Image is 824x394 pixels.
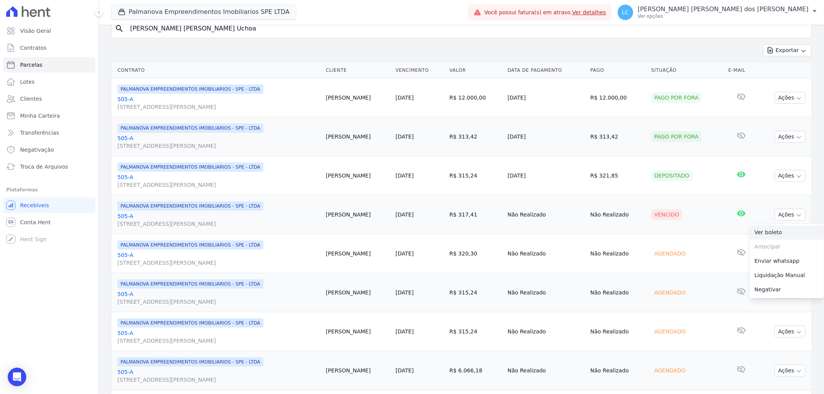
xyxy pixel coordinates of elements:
th: Valor [446,63,504,78]
span: [STREET_ADDRESS][PERSON_NAME] [117,181,319,189]
button: Ações [775,131,805,143]
span: [STREET_ADDRESS][PERSON_NAME] [117,298,319,306]
td: [PERSON_NAME] [323,234,392,273]
span: PALMANOVA EMPREENDIMENTOS IMOBILIARIOS - SPE - LTDA [117,162,263,172]
td: [DATE] [505,117,587,156]
a: [DATE] [396,367,414,374]
button: Ações [775,92,805,104]
th: Contrato [111,63,323,78]
div: Pago por fora [651,131,702,142]
span: PALMANOVA EMPREENDIMENTOS IMOBILIARIOS - SPE - LTDA [117,123,263,133]
span: Troca de Arquivos [20,163,68,171]
td: R$ 315,24 [446,312,504,351]
td: R$ 313,42 [587,117,648,156]
button: LC [PERSON_NAME] [PERSON_NAME] dos [PERSON_NAME] Ver opções [612,2,824,23]
a: 505-A[STREET_ADDRESS][PERSON_NAME] [117,134,319,150]
td: Não Realizado [505,234,587,273]
i: search [115,24,124,33]
span: [STREET_ADDRESS][PERSON_NAME] [117,376,319,384]
td: Não Realizado [505,312,587,351]
button: Ações [775,209,805,221]
span: Lotes [20,78,35,86]
td: R$ 315,24 [446,273,504,312]
a: Negativar [750,282,824,297]
td: Não Realizado [505,351,587,390]
th: E-mail [725,63,757,78]
td: [PERSON_NAME] [323,312,392,351]
a: [DATE] [396,95,414,101]
td: [PERSON_NAME] [323,78,392,117]
span: Transferências [20,129,59,137]
a: Liquidação Manual [750,268,824,282]
td: R$ 320,30 [446,234,504,273]
td: Não Realizado [587,234,648,273]
td: [PERSON_NAME] [323,351,392,390]
a: Negativação [3,142,95,157]
a: 505-A[STREET_ADDRESS][PERSON_NAME] [117,95,319,111]
td: [DATE] [505,156,587,195]
div: Open Intercom Messenger [8,368,26,386]
span: Contratos [20,44,46,52]
button: Ações [775,365,805,377]
span: PALMANOVA EMPREENDIMENTOS IMOBILIARIOS - SPE - LTDA [117,85,263,94]
input: Buscar por nome do lote ou do cliente [126,21,808,36]
span: PALMANOVA EMPREENDIMENTOS IMOBILIARIOS - SPE - LTDA [117,279,263,289]
td: R$ 315,24 [446,156,504,195]
span: [STREET_ADDRESS][PERSON_NAME] [117,103,319,111]
div: Agendado [651,326,689,337]
td: R$ 317,41 [446,195,504,234]
span: Visão Geral [20,27,51,35]
td: [PERSON_NAME] [323,273,392,312]
td: Não Realizado [587,351,648,390]
span: Recebíveis [20,201,49,209]
button: Ações [775,326,805,338]
td: [PERSON_NAME] [323,195,392,234]
a: Conta Hent [3,215,95,230]
span: Clientes [20,95,42,103]
a: Parcelas [3,57,95,73]
span: LC [622,10,629,15]
td: [PERSON_NAME] [323,117,392,156]
a: Contratos [3,40,95,56]
button: Ações [775,170,805,182]
a: Enviar whatsapp [750,254,824,268]
a: Clientes [3,91,95,107]
td: Não Realizado [505,195,587,234]
a: 505-A[STREET_ADDRESS][PERSON_NAME] [117,368,319,384]
span: Parcelas [20,61,42,69]
a: Transferências [3,125,95,140]
button: Palmanova Empreendimentos Imobiliarios SPE LTDA [111,5,296,19]
td: R$ 321,85 [587,156,648,195]
a: 505-A[STREET_ADDRESS][PERSON_NAME] [117,329,319,345]
td: R$ 313,42 [446,117,504,156]
a: [DATE] [396,172,414,179]
span: Minha Carteira [20,112,60,120]
button: Exportar [763,44,812,56]
a: Ver boleto [750,225,824,240]
a: Minha Carteira [3,108,95,123]
span: [STREET_ADDRESS][PERSON_NAME] [117,259,319,267]
td: R$ 12.000,00 [446,78,504,117]
a: 505-A[STREET_ADDRESS][PERSON_NAME] [117,251,319,267]
td: Não Realizado [587,312,648,351]
td: [DATE] [505,78,587,117]
th: Data de Pagamento [505,63,587,78]
div: Depositado [651,170,693,181]
div: Plataformas [6,185,92,194]
a: Troca de Arquivos [3,159,95,174]
th: Situação [648,63,725,78]
a: 505-A[STREET_ADDRESS][PERSON_NAME] [117,212,319,228]
td: Não Realizado [587,195,648,234]
span: PALMANOVA EMPREENDIMENTOS IMOBILIARIOS - SPE - LTDA [117,318,263,328]
span: [STREET_ADDRESS][PERSON_NAME] [117,337,319,345]
td: R$ 6.066,18 [446,351,504,390]
span: Antecipar [750,240,824,254]
span: Você possui fatura(s) em atraso. [484,8,606,17]
span: [STREET_ADDRESS][PERSON_NAME] [117,142,319,150]
td: R$ 12.000,00 [587,78,648,117]
a: Recebíveis [3,198,95,213]
span: Negativação [20,146,54,154]
td: [PERSON_NAME] [323,156,392,195]
div: Agendado [651,248,689,259]
th: Cliente [323,63,392,78]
